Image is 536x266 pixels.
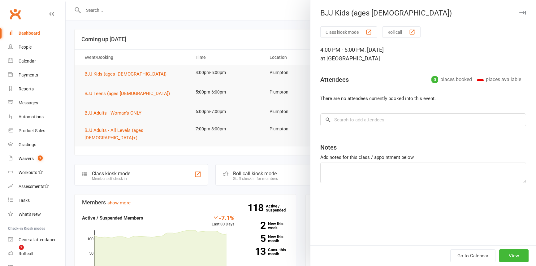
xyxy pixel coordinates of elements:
a: People [8,40,65,54]
button: View [499,249,529,262]
div: Notes [320,143,337,152]
div: Reports [19,86,34,91]
div: Dashboard [19,31,40,36]
iframe: Intercom live chat [6,245,21,260]
input: Search to add attendees [320,113,526,126]
a: Reports [8,82,65,96]
div: Attendees [320,75,349,84]
a: Product Sales [8,124,65,138]
div: places available [477,75,521,84]
div: Messages [19,100,38,105]
a: Roll call [8,247,65,261]
div: People [19,45,32,50]
a: Clubworx [7,6,23,22]
span: 1 [38,155,43,161]
div: 4:00 PM - 5:00 PM, [DATE] [320,46,526,63]
div: Roll call [19,251,33,256]
a: Go to Calendar [450,249,495,262]
div: Product Sales [19,128,45,133]
div: Gradings [19,142,36,147]
div: Payments [19,72,38,77]
a: Workouts [8,166,65,180]
a: Waivers 1 [8,152,65,166]
span: at [GEOGRAPHIC_DATA] [320,55,380,62]
button: Roll call [382,26,421,38]
a: Automations [8,110,65,124]
div: What's New [19,212,41,217]
div: 0 [431,76,438,83]
li: There are no attendees currently booked into this event. [320,95,526,102]
span: 2 [19,245,24,250]
a: Assessments [8,180,65,194]
div: Workouts [19,170,37,175]
div: BJJ Kids (ages [DEMOGRAPHIC_DATA]) [310,9,536,17]
div: General attendance [19,237,56,242]
a: Gradings [8,138,65,152]
a: General attendance kiosk mode [8,233,65,247]
a: Tasks [8,194,65,207]
button: Class kiosk mode [320,26,377,38]
a: Dashboard [8,26,65,40]
div: places booked [431,75,472,84]
div: Add notes for this class / appointment below [320,154,526,161]
div: Assessments [19,184,49,189]
a: What's New [8,207,65,221]
div: Calendar [19,59,36,63]
a: Messages [8,96,65,110]
a: Calendar [8,54,65,68]
a: Payments [8,68,65,82]
div: Automations [19,114,44,119]
div: Waivers [19,156,34,161]
div: Tasks [19,198,30,203]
